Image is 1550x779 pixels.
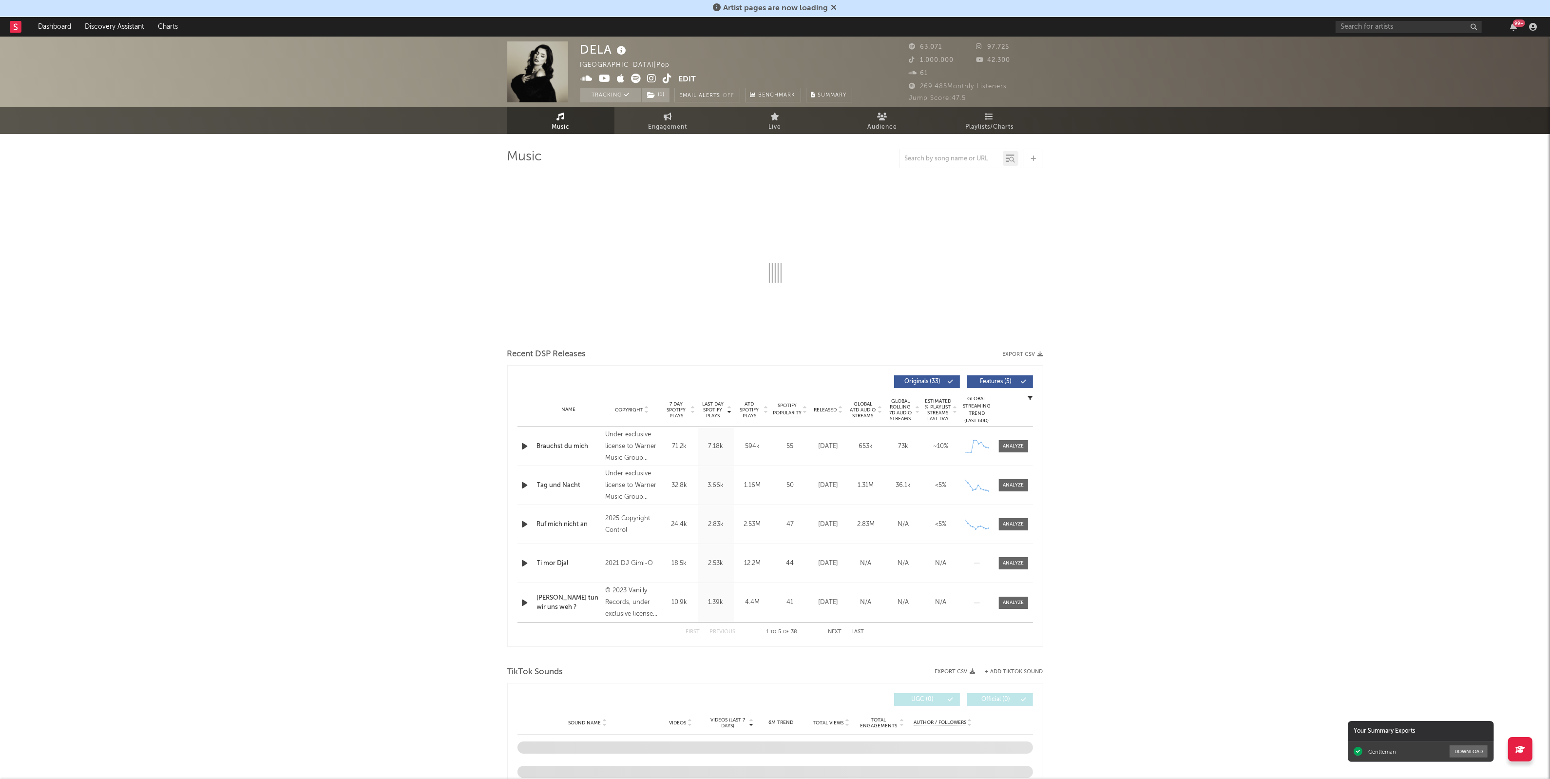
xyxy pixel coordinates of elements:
input: Search by song name or URL [900,155,1003,163]
div: 55 [773,442,807,451]
span: Originals ( 33 ) [900,379,945,385]
span: Engagement [649,121,688,133]
a: Live [722,107,829,134]
span: ( 1 ) [641,88,670,102]
span: Recent DSP Releases [507,349,586,360]
div: 2.53k [700,559,732,568]
button: Summary [806,88,852,102]
a: Brauchst du mich [537,442,601,451]
span: Jump Score: 47.5 [909,95,966,101]
div: 73k [887,442,920,451]
div: N/A [887,559,920,568]
div: [DATE] [812,481,845,490]
div: DELA [580,41,629,58]
span: Official ( 0 ) [974,697,1018,702]
div: N/A [925,559,957,568]
span: Author / Followers [914,720,966,726]
span: UGC ( 0 ) [900,697,945,702]
span: Videos [670,720,687,726]
span: Sound Name [569,720,601,726]
span: Benchmark [759,90,796,101]
a: Tag und Nacht [537,481,601,490]
span: TikTok Sounds [507,666,563,678]
button: Official(0) [967,693,1033,706]
div: 1 5 38 [755,626,809,638]
span: 7 Day Spotify Plays [664,401,689,419]
div: N/A [887,598,920,607]
button: Download [1450,745,1488,758]
div: 12.2M [737,559,768,568]
a: Benchmark [745,88,801,102]
a: Engagement [614,107,722,134]
span: Last Day Spotify Plays [700,401,726,419]
div: [DATE] [812,442,845,451]
a: [PERSON_NAME] tun wir uns weh ? [537,593,601,612]
div: 50 [773,481,807,490]
div: 4.4M [737,598,768,607]
div: N/A [925,598,957,607]
a: Audience [829,107,936,134]
span: Features ( 5 ) [974,379,1018,385]
div: <5% [925,520,957,529]
button: Email AlertsOff [674,88,740,102]
a: Ruf mich nicht an [537,520,601,529]
div: 2.53M [737,520,768,529]
button: Previous [710,629,736,635]
div: 18.5k [664,559,695,568]
button: + Add TikTok Sound [976,669,1043,675]
div: 44 [773,559,807,568]
span: 1.000.000 [909,57,954,63]
div: 2025 Copyright Control [605,513,658,536]
span: ATD Spotify Plays [737,401,763,419]
button: Export CSV [1003,351,1043,357]
div: 7.18k [700,442,732,451]
div: N/A [850,559,882,568]
button: 99+ [1510,23,1517,31]
div: Under exclusive license to Warner Music Group Germany Holding GmbH,, © 2025 DELA [605,429,658,464]
a: Charts [151,17,185,37]
div: Under exclusive license to Warner Music Group Germany Holding GmbH,, © 2025 DELA [605,468,658,503]
span: 42.300 [976,57,1010,63]
span: Dismiss [831,4,837,12]
span: 61 [909,70,928,77]
span: Spotify Popularity [773,402,802,417]
span: Summary [818,93,847,98]
div: ~ 10 % [925,442,957,451]
span: Global ATD Audio Streams [850,401,877,419]
div: 41 [773,598,807,607]
button: Edit [679,74,696,86]
button: Tracking [580,88,641,102]
span: Total Views [813,720,843,726]
a: Dashboard [31,17,78,37]
button: (1) [642,88,670,102]
div: 2.83M [850,520,882,529]
div: Global Streaming Trend (Last 60D) [962,395,992,425]
span: 269.485 Monthly Listeners [909,83,1007,90]
span: Total Engagements [859,717,898,729]
button: Next [828,629,842,635]
div: [DATE] [812,598,845,607]
div: Your Summary Exports [1348,721,1494,741]
button: Originals(33) [894,375,960,388]
button: Export CSV [935,669,976,675]
div: 1.31M [850,481,882,490]
div: 2021 DJ Gimi-O [605,558,658,569]
div: 71.2k [664,442,695,451]
span: 63.071 [909,44,942,50]
div: [DATE] [812,559,845,568]
div: 36.1k [887,481,920,490]
div: 1.39k [700,598,732,607]
button: First [686,629,700,635]
button: UGC(0) [894,693,960,706]
span: Playlists/Charts [965,121,1014,133]
div: 3.66k [700,481,732,490]
span: Global Rolling 7D Audio Streams [887,398,914,422]
div: Name [537,406,601,413]
span: Estimated % Playlist Streams Last Day [925,398,952,422]
div: © 2023 Vanilly Records, under exclusive license to Universal Music GmbH [605,585,658,620]
span: to [771,630,777,634]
